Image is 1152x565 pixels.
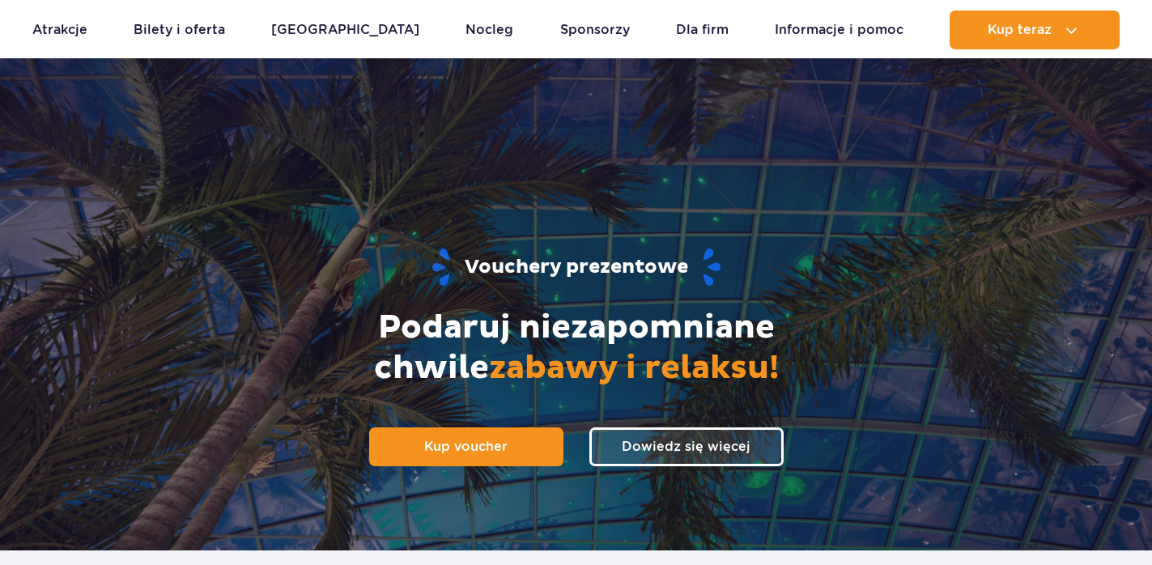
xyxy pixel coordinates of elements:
h1: Vouchery prezentowe [56,247,1097,288]
span: Kup voucher [424,439,508,454]
a: Atrakcje [32,11,87,49]
a: Nocleg [465,11,513,49]
a: Sponsorzy [560,11,630,49]
a: Dowiedz się więcej [589,427,784,466]
span: Kup teraz [988,23,1052,37]
button: Kup teraz [950,11,1120,49]
span: Dowiedz się więcej [622,439,750,454]
a: Bilety i oferta [134,11,225,49]
a: Kup voucher [369,427,563,466]
h2: Podaruj niezapomniane chwile [293,308,860,389]
a: Dla firm [676,11,729,49]
span: zabawy i relaksu! [489,348,779,389]
a: Informacje i pomoc [775,11,903,49]
a: [GEOGRAPHIC_DATA] [271,11,419,49]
